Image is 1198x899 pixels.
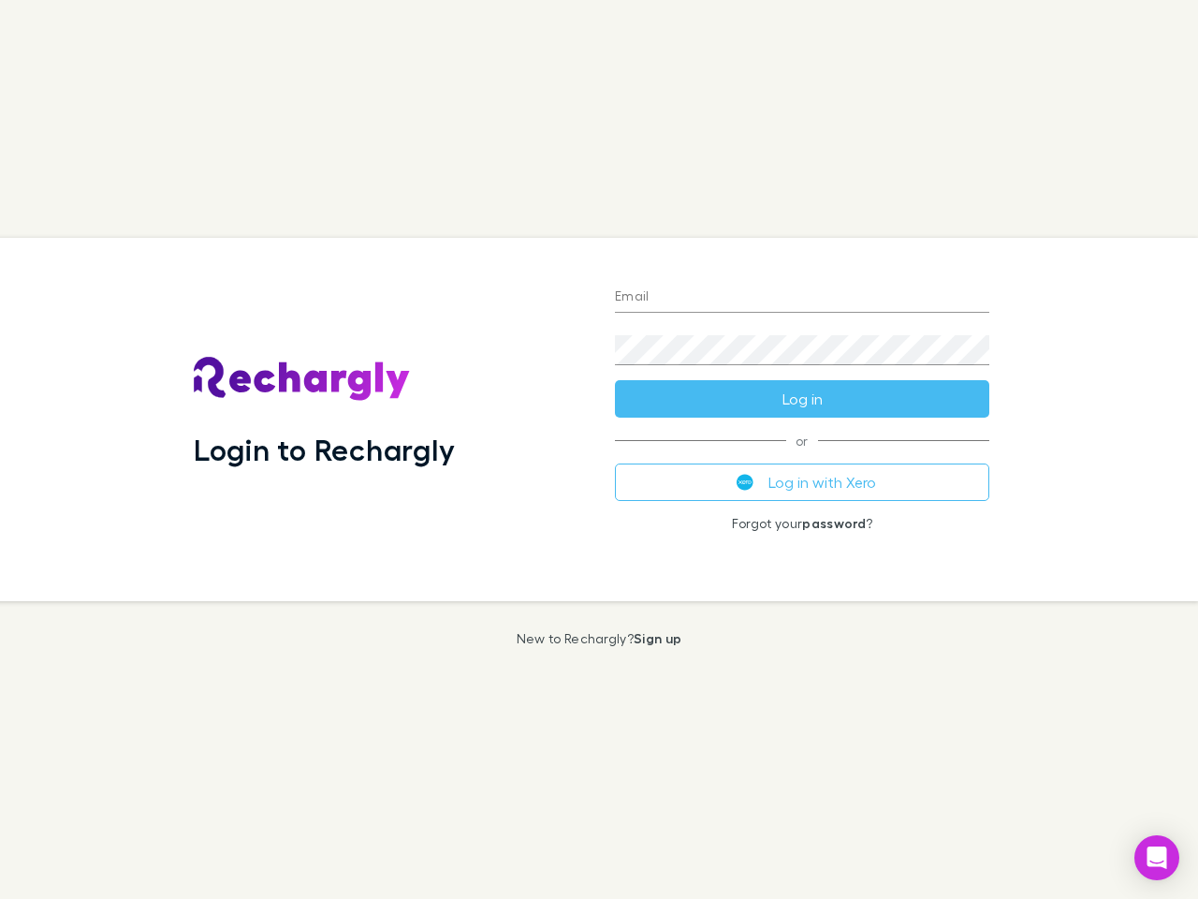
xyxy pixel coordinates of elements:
button: Log in [615,380,989,418]
button: Log in with Xero [615,464,989,501]
img: Rechargly's Logo [194,357,411,402]
p: New to Rechargly? [517,631,682,646]
img: Xero's logo [737,474,753,491]
a: Sign up [634,630,681,646]
div: Open Intercom Messenger [1134,835,1179,880]
h1: Login to Rechargly [194,432,455,467]
a: password [802,515,866,531]
p: Forgot your ? [615,516,989,531]
span: or [615,440,989,441]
